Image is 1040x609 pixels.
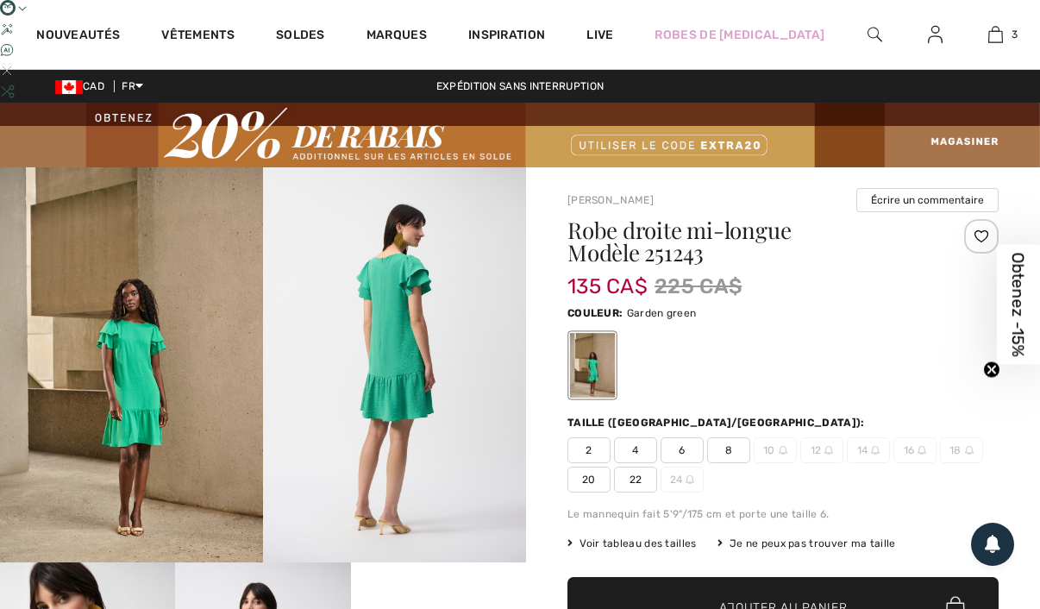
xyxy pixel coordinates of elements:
[567,415,868,430] div: Taille ([GEOGRAPHIC_DATA]/[GEOGRAPHIC_DATA]):
[627,307,697,319] span: Garden green
[1009,253,1029,357] span: Obtenez -15%
[997,245,1040,365] div: Obtenez -15%Close teaser
[707,437,750,463] span: 8
[122,80,143,92] span: FR
[779,446,787,455] img: ring-m.svg
[567,219,927,264] h1: Robe droite mi-longue Modèle 251243
[367,28,427,46] a: Marques
[824,446,833,455] img: ring-m.svg
[893,437,937,463] span: 16
[567,506,999,522] div: Le mannequin fait 5'9"/175 cm et porte une taille 6.
[567,536,697,551] span: Voir tableau des tailles
[988,24,1003,45] img: Mon panier
[965,446,974,455] img: ring-m.svg
[856,188,999,212] button: Écrire un commentaire
[161,28,235,46] a: Vêtements
[661,437,704,463] span: 6
[614,467,657,493] span: 22
[940,437,983,463] span: 18
[1012,27,1018,42] span: 3
[868,24,882,45] img: recherche
[655,26,824,44] a: Robes de [MEDICAL_DATA]
[55,80,111,92] span: CAD
[966,24,1025,45] a: 3
[586,26,613,44] a: Live
[847,437,890,463] span: 14
[914,24,956,46] a: Se connecter
[567,194,654,206] a: [PERSON_NAME]
[276,28,325,46] a: Soldes
[800,437,843,463] span: 12
[36,28,120,46] a: Nouveautés
[468,28,545,46] span: Inspiration
[661,467,704,493] span: 24
[263,167,526,562] img: Robe Droite Mi-longue mod&egrave;le 251243. 2
[754,437,797,463] span: 10
[614,437,657,463] span: 4
[686,475,694,484] img: ring-m.svg
[55,80,83,94] img: Canadian Dollar
[655,271,742,302] span: 225 CA$
[918,446,926,455] img: ring-m.svg
[567,257,648,298] span: 135 CA$
[570,334,615,399] div: Garden green
[983,361,1000,379] button: Close teaser
[567,307,623,319] span: Couleur:
[717,536,896,551] div: Je ne peux pas trouver ma taille
[567,467,611,493] span: 20
[567,437,611,463] span: 2
[871,446,880,455] img: ring-m.svg
[928,24,943,45] img: Mes infos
